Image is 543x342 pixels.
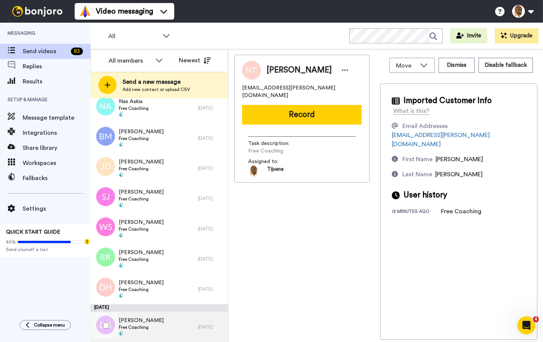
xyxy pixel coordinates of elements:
[393,106,429,116] div: What is this?
[119,105,149,111] span: Free Coaching
[119,324,164,330] span: Free Coaching
[479,58,533,73] button: Disable fallback
[9,6,66,17] img: bj-logo-header-white.svg
[248,158,301,165] span: Assigned to:
[119,317,164,324] span: [PERSON_NAME]
[90,304,228,312] div: [DATE]
[392,208,441,216] div: 13 minutes ago
[436,156,483,162] span: [PERSON_NAME]
[79,5,91,17] img: vm-color.svg
[123,77,190,86] span: Send a new message
[23,159,90,168] span: Workspaces
[533,316,539,322] span: 4
[96,217,115,236] img: ws.png
[84,238,90,245] div: Tooltip anchor
[402,122,448,131] div: Email Addresses
[198,105,224,111] div: [DATE]
[96,248,115,267] img: rr.png
[267,165,284,177] span: Tijuana
[119,279,164,287] span: [PERSON_NAME]
[119,256,164,262] span: Free Coaching
[23,77,90,86] span: Results
[34,322,65,328] span: Collapse menu
[6,239,16,245] span: 80%
[248,147,320,155] span: Free Coaching
[248,165,259,177] img: AOh14GhEjaPh0ApFcDEkF8BHeDUOyUOOgDqA3jmRCib0HA
[119,196,164,202] span: Free Coaching
[119,219,164,226] span: [PERSON_NAME]
[402,170,432,179] div: Last Name
[396,61,416,70] span: Move
[119,166,164,172] span: Free Coaching
[96,278,115,297] img: dh.png
[392,132,490,147] a: [EMAIL_ADDRESS][PERSON_NAME][DOMAIN_NAME]
[119,136,164,142] span: Free Coaching
[96,6,153,17] span: Video messaging
[96,127,115,146] img: bm.png
[23,47,68,56] span: Send videos
[109,56,152,65] div: All members
[119,249,164,256] span: [PERSON_NAME]
[96,187,115,206] img: sj.png
[198,256,224,262] div: [DATE]
[248,140,301,147] span: Task description :
[198,135,224,141] div: [DATE]
[242,61,261,80] img: Image of Nathaniel Terry
[119,128,164,136] span: [PERSON_NAME]
[242,105,362,125] button: Record
[198,324,224,330] div: [DATE]
[119,188,164,196] span: [PERSON_NAME]
[119,158,164,166] span: [PERSON_NAME]
[403,95,492,106] span: Imported Customer Info
[198,286,224,292] div: [DATE]
[198,226,224,232] div: [DATE]
[23,113,90,122] span: Message template
[402,155,433,164] div: First Name
[23,128,90,137] span: Integrations
[119,287,164,293] span: Free Coaching
[96,157,115,176] img: jd.png
[173,53,216,68] button: Newest
[71,48,83,55] div: 83
[439,58,475,73] button: Dismiss
[123,86,190,92] span: Add new contact or upload CSV
[198,196,224,202] div: [DATE]
[23,204,90,213] span: Settings
[450,28,487,43] button: Invite
[403,189,447,201] span: User history
[198,165,224,171] div: [DATE]
[23,143,90,153] span: Share library
[119,226,164,232] span: Free Coaching
[119,98,149,105] span: Nas Askia
[23,174,90,183] span: Fallbacks
[242,84,362,99] span: [EMAIL_ADDRESS][PERSON_NAME][DOMAIN_NAME]
[441,207,482,216] div: Free Coaching
[495,28,538,43] button: Upgrade
[435,171,483,177] span: [PERSON_NAME]
[6,230,60,235] span: QUICK START GUIDE
[108,32,159,41] span: All
[267,65,332,76] span: [PERSON_NAME]
[23,62,90,71] span: Replies
[96,97,115,116] img: na.png
[20,320,71,330] button: Collapse menu
[6,246,84,253] span: Send yourself a test
[517,316,535,334] iframe: Intercom live chat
